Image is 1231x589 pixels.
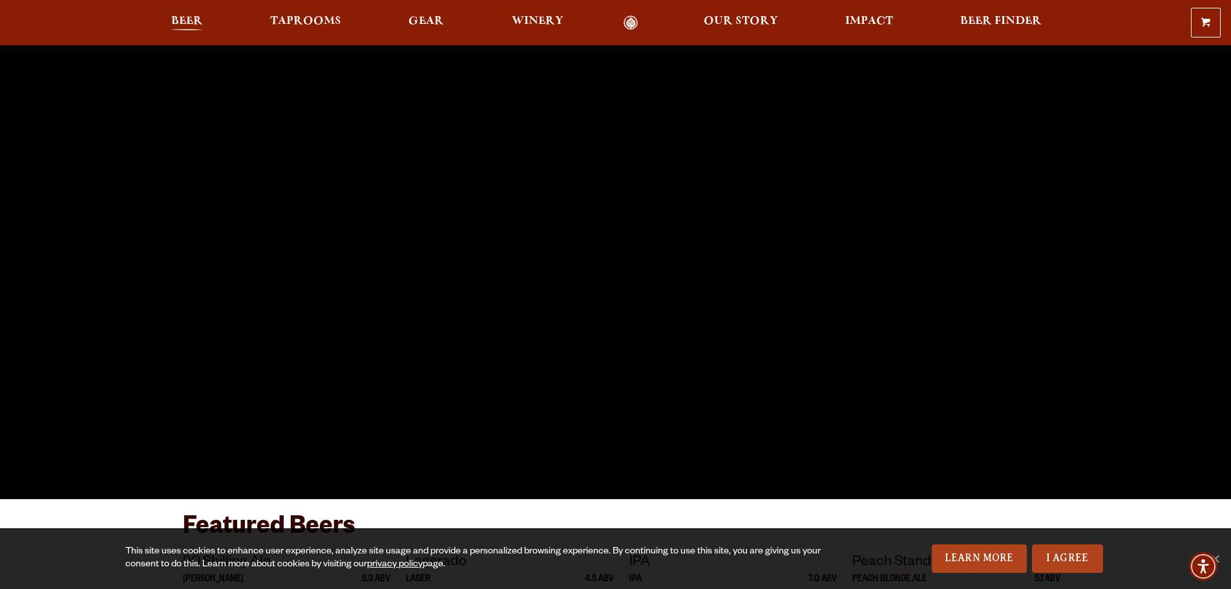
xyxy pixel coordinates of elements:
[1189,552,1217,581] div: Accessibility Menu
[512,16,563,27] span: Winery
[503,16,572,30] a: Winery
[704,16,778,27] span: Our Story
[932,544,1027,573] a: Learn More
[262,16,350,30] a: Taprooms
[607,16,655,30] a: Odell Home
[952,16,1050,30] a: Beer Finder
[367,560,423,570] a: privacy policy
[408,16,444,27] span: Gear
[845,16,893,27] span: Impact
[837,16,901,30] a: Impact
[400,16,452,30] a: Gear
[1032,544,1103,573] a: I Agree
[125,546,825,572] div: This site uses cookies to enhance user experience, analyze site usage and provide a personalized ...
[695,16,786,30] a: Our Story
[270,16,341,27] span: Taprooms
[163,16,211,30] a: Beer
[171,16,203,27] span: Beer
[183,512,1049,552] h3: Featured Beers
[960,16,1042,27] span: Beer Finder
